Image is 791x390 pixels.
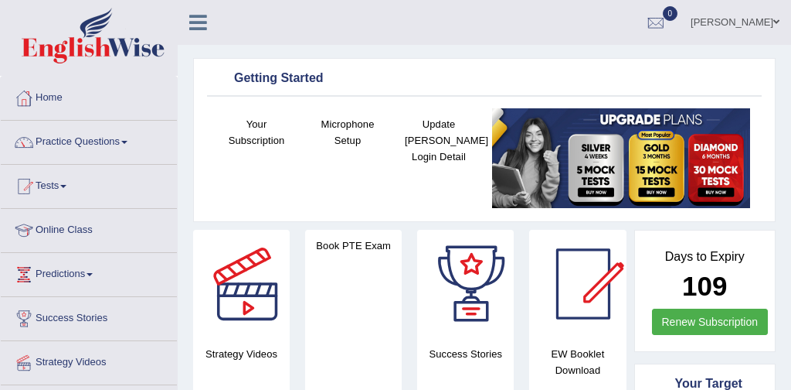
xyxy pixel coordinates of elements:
[211,67,758,91] div: Getting Started
[663,6,678,21] span: 0
[1,165,177,204] a: Tests
[1,297,177,336] a: Success Stories
[682,271,727,301] b: 109
[310,116,385,149] h4: Microphone Setup
[401,116,477,165] h4: Update [PERSON_NAME] Login Detail
[1,121,177,159] a: Practice Questions
[492,108,750,208] img: small5.jpg
[1,77,177,115] a: Home
[305,238,402,254] h4: Book PTE Exam
[1,209,177,248] a: Online Class
[1,341,177,380] a: Strategy Videos
[652,250,759,264] h4: Days to Expiry
[193,346,290,362] h4: Strategy Videos
[1,253,177,292] a: Predictions
[417,346,514,362] h4: Success Stories
[219,116,294,149] h4: Your Subscription
[652,309,769,335] a: Renew Subscription
[529,346,626,378] h4: EW Booklet Download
